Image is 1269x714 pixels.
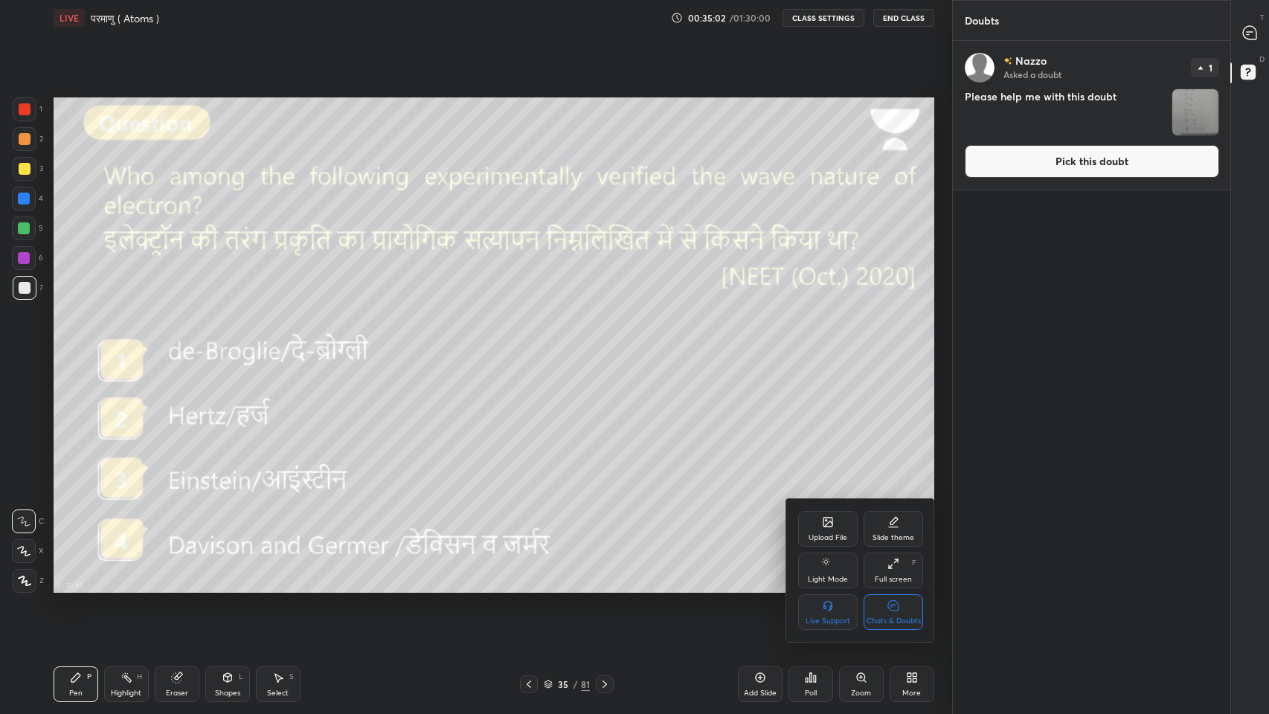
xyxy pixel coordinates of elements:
[808,576,848,583] div: Light Mode
[809,534,847,541] div: Upload File
[912,559,916,567] div: F
[873,534,914,541] div: Slide theme
[806,617,850,625] div: Live Support
[867,617,921,625] div: Chats & Doubts
[875,576,912,583] div: Full screen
